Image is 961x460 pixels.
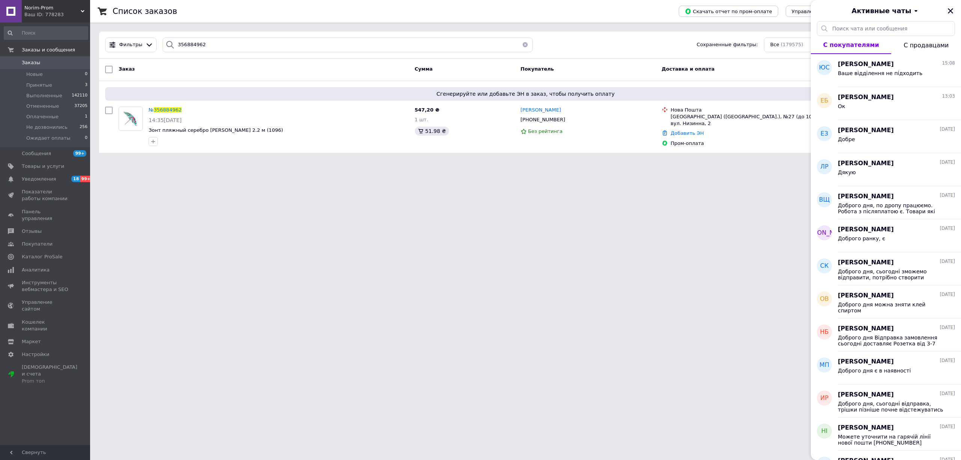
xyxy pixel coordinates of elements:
button: С покупателями [811,36,891,54]
span: [PERSON_NAME] [521,107,561,113]
span: 15:08 [942,60,955,66]
span: Отзывы [22,228,42,235]
span: Можете уточнити на гарячій лінії нової пошти [PHONE_NUMBER] [838,434,944,446]
span: НБ [820,328,828,336]
span: [PERSON_NAME] [800,229,850,237]
span: 0 [85,135,87,142]
span: Доброго дня, по дропу працюємо. Робота з післяплатою є. Товари які підлягать дропшипінгу будуть н... [838,202,944,214]
span: Скачать отчет по пром-оплате [685,8,772,15]
input: Поиск по номеру заказа, ФИО покупателя, номеру телефона, Email, номеру накладной [163,38,533,52]
button: НІ[PERSON_NAME][DATE]Можете уточнити на гарячій лінії нової пошти [PHONE_NUMBER] [811,418,961,451]
button: ЕБ[PERSON_NAME]13:03Ок [811,87,961,120]
span: 99+ [80,176,92,182]
button: Активные чаты [832,6,940,16]
span: [DATE] [940,424,955,430]
button: СК[PERSON_NAME][DATE]Доброго дня, сьогодні зможемо відправити, потрібно створити замовлення до 13 00 [811,252,961,285]
span: [PERSON_NAME] [838,258,894,267]
div: Пром-оплата [671,140,825,147]
button: Скачать отчет по пром-оплате [679,6,778,17]
span: Дякую [838,169,856,175]
span: Доброго дня, сьогодні відправка, трішки пізніше почне відстежуватись [838,401,944,413]
span: 37205 [74,103,87,110]
span: [PERSON_NAME] [838,60,894,69]
span: Панель управления [22,208,69,222]
button: Управление статусами [786,6,857,17]
span: Доброго ранку, є [838,235,885,241]
button: ОВ[PERSON_NAME][DATE]Доброго дня можна зняти клей спиртом [811,285,961,318]
span: СК [820,262,829,270]
span: Не дозвонились [26,124,68,131]
span: ОВ [820,295,829,303]
div: Нова Пошта [671,107,825,113]
span: 14:35[DATE] [149,117,182,123]
span: Выполненные [26,92,62,99]
span: [DATE] [940,225,955,232]
div: 51.98 ₴ [415,127,449,136]
span: 18 [71,176,80,182]
span: [PERSON_NAME] [838,291,894,300]
span: НІ [821,427,828,436]
button: НБ[PERSON_NAME][DATE]Доброго дня Відправка замовлення сьогодні доставляє Розетка від 3-7 днів Очі... [811,318,961,351]
span: [DATE] [940,391,955,397]
span: МП [819,361,829,370]
span: Аналитика [22,267,50,273]
a: Добавить ЭН [671,130,704,136]
span: Показатели работы компании [22,189,69,202]
span: Фильтры [119,41,143,48]
input: Поиск чата или сообщения [817,21,955,36]
span: Настройки [22,351,49,358]
span: 142110 [72,92,87,99]
span: С покупателями [823,41,879,48]
span: Покупатели [22,241,53,247]
div: Ваш ID: 778283 [24,11,90,18]
span: 1 [85,113,87,120]
span: ЛР [820,163,828,171]
span: Заказы и сообщения [22,47,75,53]
button: ЛР[PERSON_NAME][DATE]Дякую [811,153,961,186]
span: № [149,107,154,113]
span: Каталог ProSale [22,253,62,260]
span: Доброго дня можна зняти клей спиртом [838,302,944,314]
span: Управление статусами [792,9,851,14]
div: Prom топ [22,378,77,385]
button: ВЩ[PERSON_NAME][DATE]Доброго дня, по дропу працюємо. Робота з післяплатою є. Товари які підлягать... [811,186,961,219]
span: Ваше відділення не підходить [838,70,922,76]
span: Добре [838,136,855,142]
span: Ожидает оплаты [26,135,71,142]
span: 256 [80,124,87,131]
span: Сообщения [22,150,51,157]
button: С продавцами [891,36,961,54]
span: Уведомления [22,176,56,182]
span: Сумма [415,66,433,72]
span: Доброго дня є в наявності [838,368,911,374]
span: Доставка и оплата [662,66,715,72]
span: ЕБ [820,97,828,105]
span: Оплаченные [26,113,59,120]
button: Очистить [518,38,533,52]
a: [PERSON_NAME] [521,107,561,114]
span: [DATE] [940,192,955,199]
span: Зонт пляжный серебро [PERSON_NAME] 2.2 м (1096) [149,127,283,133]
span: Сохраненные фильтры: [697,41,758,48]
h1: Список заказов [113,7,177,16]
span: [PERSON_NAME] [838,93,894,102]
span: Без рейтинга [528,128,563,134]
img: Фото товару [119,107,142,130]
span: 99+ [73,150,86,157]
span: Сгенерируйте или добавьте ЭН в заказ, чтобы получить оплату [108,90,943,98]
span: Доброго дня Відправка замовлення сьогодні доставляє Розетка від 3-7 днів Очікуйте повідомлення пр... [838,335,944,347]
span: [PERSON_NAME] [838,126,894,135]
span: 0 [85,71,87,78]
span: [DATE] [940,357,955,364]
input: Поиск [4,26,88,40]
button: МП[PERSON_NAME][DATE]Доброго дня є в наявності [811,351,961,385]
span: ВЩ [819,196,830,204]
button: ЮС[PERSON_NAME]15:08Ваше відділення не підходить [811,54,961,87]
span: [PERSON_NAME] [838,192,894,201]
span: Товары и услуги [22,163,64,170]
span: [PERSON_NAME] [838,424,894,432]
span: 13:03 [942,93,955,100]
span: [DATE] [940,126,955,133]
span: Кошелек компании [22,319,69,332]
span: [DATE] [940,291,955,298]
